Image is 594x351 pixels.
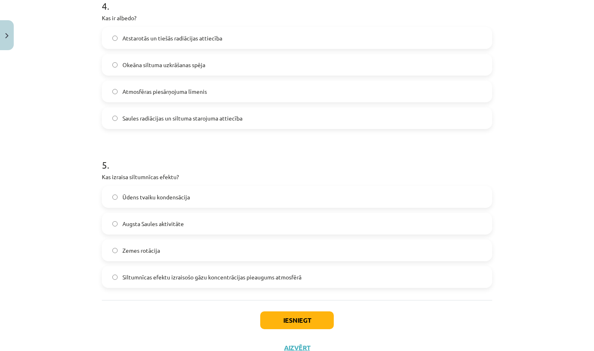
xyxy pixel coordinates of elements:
span: Okeāna siltuma uzkrāšanas spēja [122,61,205,69]
input: Saules radiācijas un siltuma starojuma attiecība [112,116,118,121]
p: Kas izraisa siltumnīcas efektu? [102,173,492,181]
span: Zemes rotācija [122,246,160,255]
span: Saules radiācijas un siltuma starojuma attiecība [122,114,242,123]
input: Atstarotās un tiešās radiācijas attiecība [112,36,118,41]
span: Siltumnīcas efektu izraisošo gāzu koncentrācijas pieaugums atmosfērā [122,273,301,281]
span: Atstarotās un tiešās radiācijas attiecība [122,34,222,42]
button: Iesniegt [260,311,334,329]
span: Augsta Saules aktivitāte [122,220,184,228]
input: Augsta Saules aktivitāte [112,221,118,226]
input: Siltumnīcas efektu izraisošo gāzu koncentrācijas pieaugums atmosfērā [112,275,118,280]
span: Atmosfēras piesārņojuma līmenis [122,87,207,96]
img: icon-close-lesson-0947bae3869378f0d4975bcd49f059093ad1ed9edebbc8119c70593378902aed.svg [5,33,8,38]
p: Kas ir albedo? [102,14,492,22]
span: Ūdens tvaiku kondensācija [122,193,190,201]
input: Ūdens tvaiku kondensācija [112,195,118,200]
input: Zemes rotācija [112,248,118,253]
input: Atmosfēras piesārņojuma līmenis [112,89,118,94]
h1: 5 . [102,145,492,170]
input: Okeāna siltuma uzkrāšanas spēja [112,62,118,68]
